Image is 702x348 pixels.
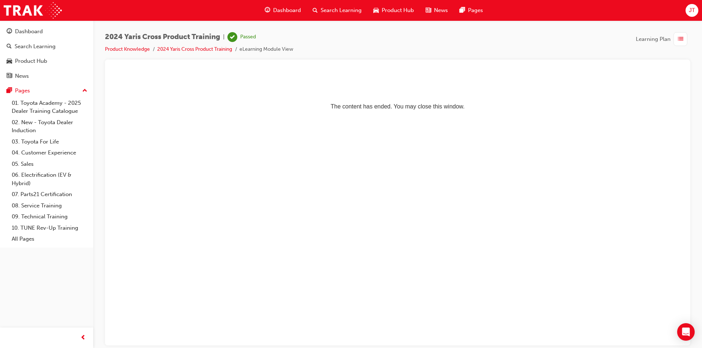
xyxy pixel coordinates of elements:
[9,211,90,222] a: 09. Technical Training
[7,58,12,65] span: car-icon
[3,69,90,83] a: News
[3,6,571,39] p: The content has ended. You may close this window.
[7,73,12,80] span: news-icon
[105,33,220,41] span: 2024 Yaris Cross Product Training
[259,3,307,18] a: guage-iconDashboard
[273,6,301,15] span: Dashboard
[265,6,270,15] span: guage-icon
[239,45,293,54] li: eLearning Module View
[82,86,87,96] span: up-icon
[15,72,29,80] div: News
[7,43,12,50] span: search-icon
[227,32,237,42] span: learningRecordVerb_PASS-icon
[307,3,367,18] a: search-iconSearch Learning
[7,88,12,94] span: pages-icon
[223,33,224,41] span: |
[9,136,90,148] a: 03. Toyota For Life
[468,6,483,15] span: Pages
[9,200,90,211] a: 08. Service Training
[373,6,379,15] span: car-icon
[454,3,489,18] a: pages-iconPages
[105,46,150,52] a: Product Knowledge
[7,28,12,35] span: guage-icon
[240,34,256,41] div: Passed
[15,42,56,51] div: Search Learning
[3,84,90,97] button: Pages
[80,333,86,343] span: prev-icon
[460,6,465,15] span: pages-icon
[9,97,90,117] a: 01. Toyota Academy - 2025 Dealer Training Catalogue
[15,27,43,36] div: Dashboard
[157,46,232,52] a: 2024 Yaris Cross Product Training
[9,158,90,170] a: 05. Sales
[9,189,90,200] a: 07. Parts21 Certification
[382,6,414,15] span: Product Hub
[426,6,431,15] span: news-icon
[9,117,90,136] a: 02. New - Toyota Dealer Induction
[321,6,362,15] span: Search Learning
[686,4,698,17] button: JT
[15,87,30,95] div: Pages
[3,54,90,68] a: Product Hub
[420,3,454,18] a: news-iconNews
[9,147,90,158] a: 04. Customer Experience
[3,40,90,53] a: Search Learning
[434,6,448,15] span: News
[9,222,90,234] a: 10. TUNE Rev-Up Training
[636,35,671,43] span: Learning Plan
[3,25,90,38] a: Dashboard
[9,169,90,189] a: 06. Electrification (EV & Hybrid)
[3,23,90,84] button: DashboardSearch LearningProduct HubNews
[9,233,90,245] a: All Pages
[678,35,683,44] span: list-icon
[313,6,318,15] span: search-icon
[367,3,420,18] a: car-iconProduct Hub
[15,57,47,65] div: Product Hub
[689,6,695,15] span: JT
[636,32,690,46] button: Learning Plan
[4,2,62,19] img: Trak
[677,323,695,341] div: Open Intercom Messenger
